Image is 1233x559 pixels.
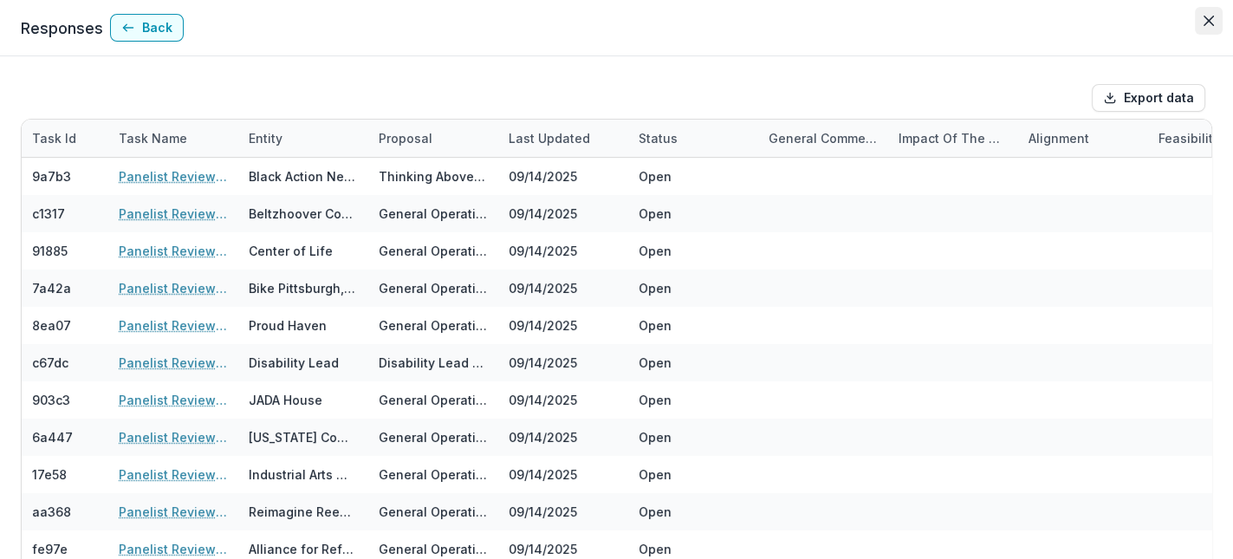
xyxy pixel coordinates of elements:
[368,120,498,157] div: Proposal
[22,120,108,157] div: Task Id
[32,428,73,446] div: 6a447
[498,120,628,157] div: Last Updated
[119,428,228,446] a: Panelist Review - SEJ
[32,465,67,484] div: 17e58
[379,316,488,335] div: General Operating Support for QMNTY QHEST
[119,205,228,223] a: Panelist Review - SEJ
[238,120,368,157] div: Entity
[32,242,68,260] div: 91885
[498,129,600,147] div: Last Updated
[119,316,228,335] a: Panelist Review - SEJ
[119,354,228,372] a: Panelist Review - SEJ
[32,354,68,372] div: c67dc
[758,120,888,157] div: General Comments
[498,344,628,381] div: 09/14/2025
[639,465,672,484] div: Open
[249,354,339,372] div: Disability Lead
[498,307,628,344] div: 09/14/2025
[639,428,672,446] div: Open
[1195,7,1223,35] button: Close
[249,503,358,521] div: Reimagine Reentry, Inc.
[639,279,672,297] div: Open
[628,120,758,157] div: Status
[498,270,628,307] div: 09/14/2025
[32,540,68,558] div: fe97e
[32,167,71,185] div: 9a7b3
[639,316,672,335] div: Open
[628,129,688,147] div: Status
[379,354,488,372] div: Disability Lead Southwestern [GEOGRAPHIC_DATA] Chapter General Operations
[110,14,184,42] button: Back
[888,129,1018,147] div: Impact of the Organization or Project
[1018,120,1148,157] div: Alignment
[639,540,672,558] div: Open
[1018,129,1100,147] div: Alignment
[119,242,228,260] a: Panelist Review - SEJ
[639,503,672,521] div: Open
[249,242,333,260] div: Center of Life
[1092,84,1205,112] button: Export data
[368,129,443,147] div: Proposal
[379,540,488,558] div: General Operating Support
[379,465,488,484] div: General Operating Support
[249,279,358,297] div: Bike Pittsburgh, Inc.
[22,129,87,147] div: Task Id
[379,503,488,521] div: General Operating Support
[498,419,628,456] div: 09/14/2025
[249,391,322,409] div: JADA House
[238,129,293,147] div: Entity
[379,205,488,223] div: General Operating Support
[249,428,358,446] div: [US_STATE] Community Health Worker Collaborative
[108,120,238,157] div: Task Name
[379,167,488,185] div: Thinking Above the Line
[119,540,228,558] a: Panelist Review - SEJ
[32,316,71,335] div: 8ea07
[119,279,228,297] a: Panelist Review - SEJ
[32,279,71,297] div: 7a42a
[639,242,672,260] div: Open
[119,167,228,185] a: Panelist Review - SEJ
[379,391,488,409] div: General Operating Support
[639,391,672,409] div: Open
[498,232,628,270] div: 09/14/2025
[21,16,103,40] p: Responses
[498,195,628,232] div: 09/14/2025
[119,465,228,484] a: Panelist Review - SEJ
[498,158,628,195] div: 09/14/2025
[888,120,1018,157] div: Impact of the Organization or Project
[32,391,70,409] div: 903c3
[498,456,628,493] div: 09/14/2025
[758,129,888,147] div: General Comments
[379,279,488,297] div: General Operating Support
[639,354,672,372] div: Open
[379,428,488,446] div: General Operating Support
[249,540,358,558] div: Alliance for Refugee Youth Support and Education
[108,129,198,147] div: Task Name
[639,205,672,223] div: Open
[119,391,228,409] a: Panelist Review - SEJ
[119,503,228,521] a: Panelist Review - SEJ
[32,503,71,521] div: aa368
[379,242,488,260] div: General Operating Support
[249,167,358,185] div: Black Action Network Committee
[498,493,628,530] div: 09/14/2025
[32,205,65,223] div: c1317
[249,316,327,335] div: Proud Haven
[249,205,358,223] div: Beltzhoover Consensus Group
[249,465,358,484] div: Industrial Arts Workshop
[639,167,672,185] div: Open
[498,381,628,419] div: 09/14/2025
